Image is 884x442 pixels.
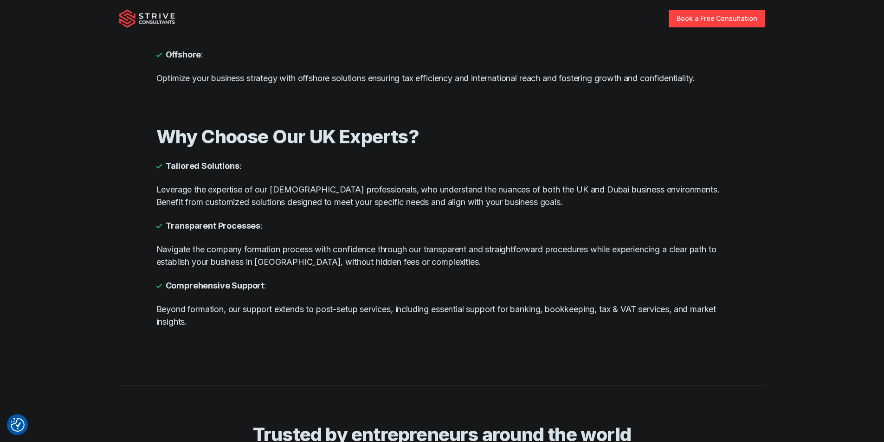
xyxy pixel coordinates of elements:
img: Strive Consultants [119,9,175,28]
li: : [156,48,728,61]
p: Optimize your business strategy with offshore solutions ensuring tax efficiency and international... [156,72,728,84]
a: Book a Free Consultation [669,10,765,27]
button: Consent Preferences [11,418,25,432]
li: : [156,219,728,232]
h2: Why Choose Our UK Experts? [156,125,728,148]
p: Beyond formation, our support extends to post-setup services, including essential support for ban... [156,303,728,328]
li: : [156,279,728,292]
strong: Tailored Solutions [166,160,239,172]
strong: Comprehensive Support [166,279,265,292]
p: Navigate the company formation process with confidence through our transparent and straightforwar... [156,243,728,268]
strong: Offshore [166,48,201,61]
img: Revisit consent button [11,418,25,432]
strong: Transparent Processes [166,219,261,232]
p: Leverage the expertise of our [DEMOGRAPHIC_DATA] professionals, who understand the nuances of bot... [156,183,728,208]
li: : [156,160,728,172]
